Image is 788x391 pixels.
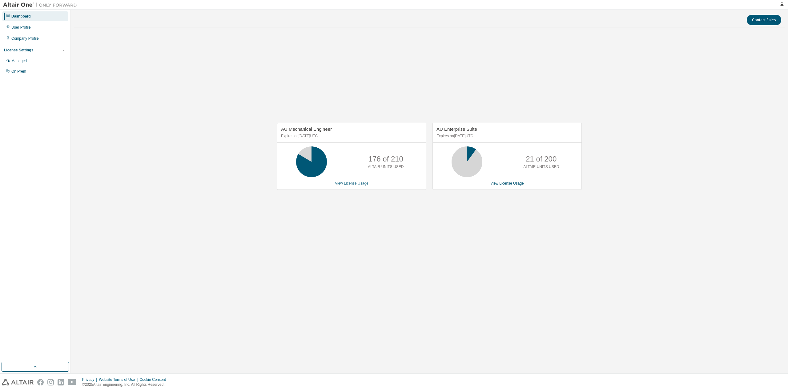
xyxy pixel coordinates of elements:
div: On Prem [11,69,26,74]
div: User Profile [11,25,31,30]
p: © 2025 Altair Engineering, Inc. All Rights Reserved. [82,382,170,387]
img: youtube.svg [68,379,77,385]
p: Expires on [DATE] UTC [281,134,421,139]
div: Dashboard [11,14,31,19]
div: Privacy [82,377,99,382]
img: linkedin.svg [58,379,64,385]
p: 21 of 200 [526,154,557,164]
img: altair_logo.svg [2,379,34,385]
div: Company Profile [11,36,39,41]
p: Expires on [DATE] UTC [436,134,576,139]
p: 176 of 210 [368,154,403,164]
a: View License Usage [490,181,524,186]
img: Altair One [3,2,80,8]
div: License Settings [4,48,33,53]
span: AU Enterprise Suite [436,126,477,132]
div: Managed [11,58,27,63]
img: instagram.svg [47,379,54,385]
div: Website Terms of Use [99,377,139,382]
span: AU Mechanical Engineer [281,126,332,132]
img: facebook.svg [37,379,44,385]
button: Contact Sales [747,15,781,25]
a: View License Usage [335,181,368,186]
p: ALTAIR UNITS USED [523,164,559,170]
p: ALTAIR UNITS USED [368,164,404,170]
div: Cookie Consent [139,377,169,382]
